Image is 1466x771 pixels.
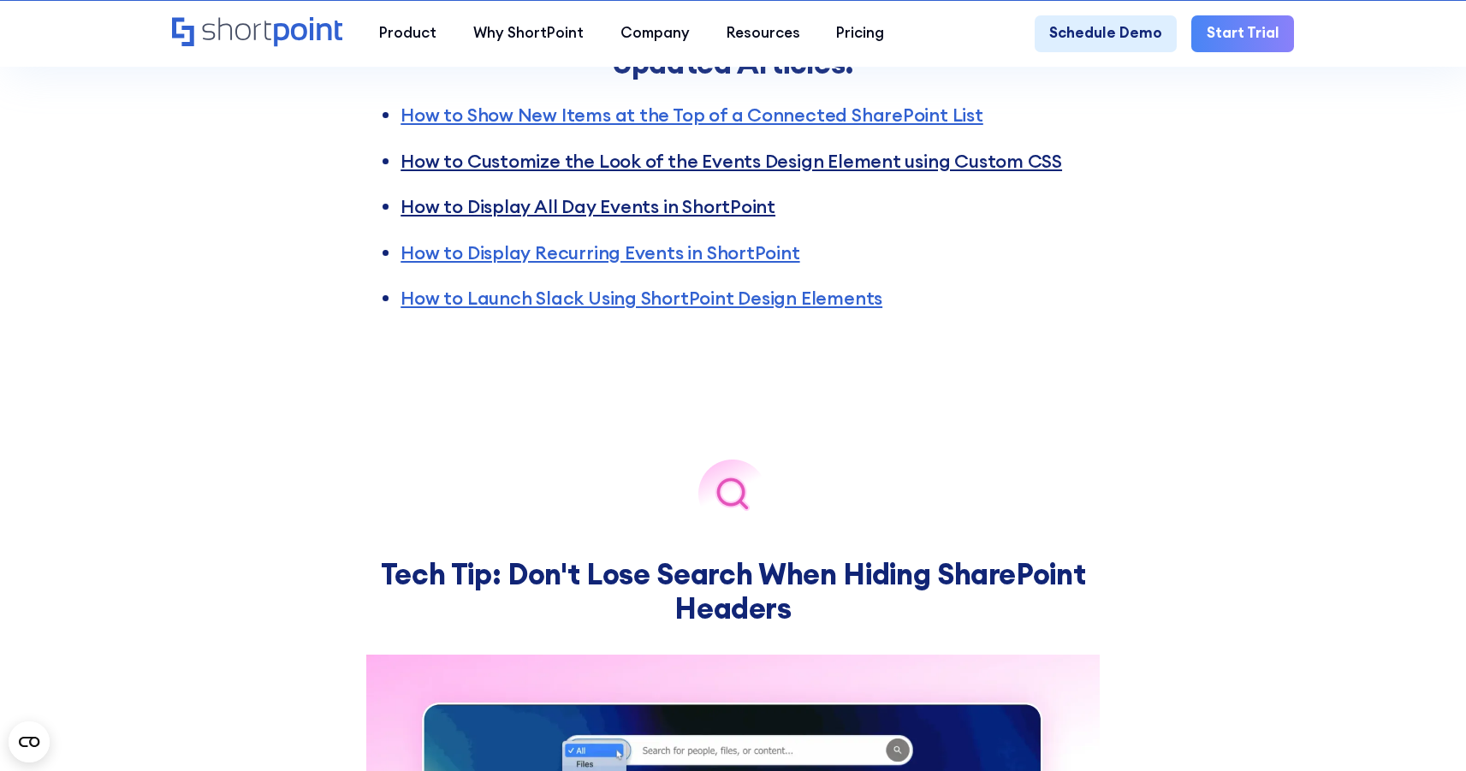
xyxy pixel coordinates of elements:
[381,555,1086,626] strong: Tech Tip: Don't Lose Search When Hiding SharePoint Headers
[473,22,584,44] div: Why ShortPoint
[1380,689,1466,771] iframe: Chat Widget
[401,150,1062,173] a: How to Customize the Look of the Events Design Element using Custom CSS
[602,15,708,52] a: Company
[401,287,882,310] a: How to Launch Slack Using ShortPoint Design Elements
[9,721,50,762] button: Open CMP widget
[708,15,818,52] a: Resources
[818,15,903,52] a: Pricing
[836,22,884,44] div: Pricing
[1035,15,1177,52] a: Schedule Demo
[361,15,455,52] a: Product
[1191,15,1293,52] a: Start Trial
[172,17,342,49] a: Home
[455,15,602,52] a: Why ShortPoint
[620,22,690,44] div: Company
[727,22,800,44] div: Resources
[379,22,436,44] div: Product
[401,241,799,264] a: How to Display Recurring Events in ShortPoint
[401,195,775,218] a: How to Display All Day Events in ShortPoint
[401,104,983,127] a: How to Show New Items at the Top of a Connected SharePoint List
